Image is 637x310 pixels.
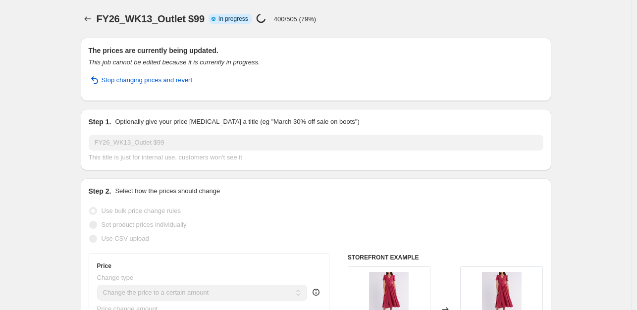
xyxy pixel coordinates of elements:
i: This job cannot be edited because it is currently in progress. [89,58,260,66]
span: Stop changing prices and revert [102,75,193,85]
span: Use CSV upload [102,235,149,242]
h3: Price [97,262,111,270]
p: 400/505 (79%) [274,15,316,23]
span: In progress [218,15,248,23]
button: Stop changing prices and revert [83,72,199,88]
span: This title is just for internal use, customers won't see it [89,154,242,161]
h2: The prices are currently being updated. [89,46,543,55]
h6: STOREFRONT EXAMPLE [348,254,543,261]
p: Optionally give your price [MEDICAL_DATA] a title (eg "March 30% off sale on boots") [115,117,359,127]
span: FY26_WK13_Outlet $99 [97,13,205,24]
span: Use bulk price change rules [102,207,181,214]
h2: Step 2. [89,186,111,196]
h2: Step 1. [89,117,111,127]
p: Select how the prices should change [115,186,220,196]
div: help [311,287,321,297]
span: Set product prices individually [102,221,187,228]
button: Price change jobs [81,12,95,26]
input: 30% off holiday sale [89,135,543,151]
span: Change type [97,274,134,281]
